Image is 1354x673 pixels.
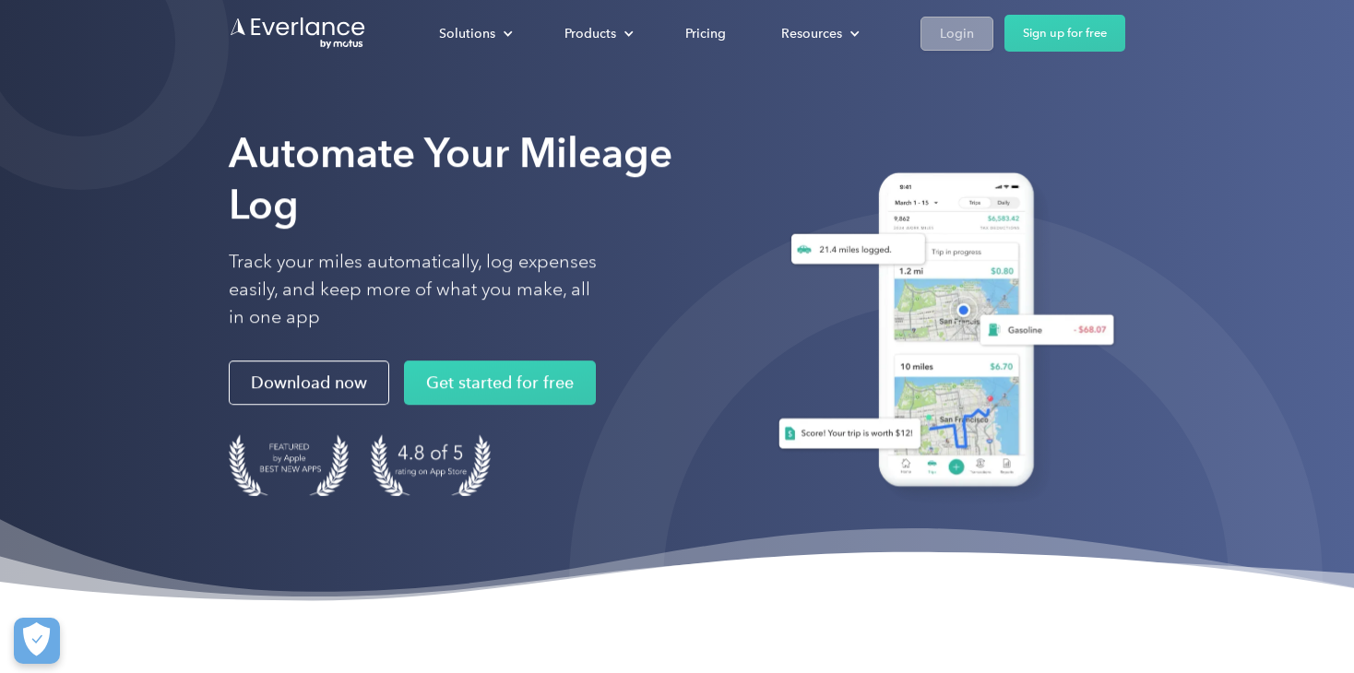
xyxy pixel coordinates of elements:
div: Resources [763,18,874,50]
a: Login [920,17,993,51]
div: Products [546,18,648,50]
div: Login [940,22,974,45]
div: Solutions [439,22,495,45]
a: Go to homepage [229,16,367,51]
div: Products [564,22,616,45]
div: Solutions [421,18,528,50]
div: Resources [781,22,842,45]
button: Cookies Settings [14,618,60,664]
a: Pricing [667,18,744,50]
img: 4.9 out of 5 stars on the app store [371,434,491,496]
a: Sign up for free [1004,15,1125,52]
a: Download now [229,360,389,405]
img: Badge for Featured by Apple Best New Apps [229,434,349,496]
div: Pricing [685,22,726,45]
img: Everlance, mileage tracker app, expense tracking app [756,159,1125,508]
strong: Automate Your Mileage Log [229,128,672,229]
a: Get started for free [404,360,596,405]
p: Track your miles automatically, log expenses easily, and keep more of what you make, all in one app [229,248,598,331]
